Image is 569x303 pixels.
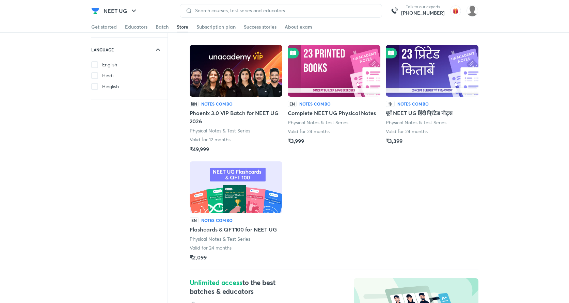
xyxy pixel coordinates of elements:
p: हिN [190,101,199,107]
div: Get started [91,23,117,30]
p: Valid for 12 months [190,136,231,143]
a: Store [177,21,188,32]
span: Hindi [102,72,113,79]
span: Hinglish [102,83,119,90]
h6: LANGUAGE [91,46,114,53]
img: Abdul Ramzeen [467,5,478,17]
h5: ₹3,999 [288,137,304,145]
h6: Notes Combo [299,101,331,107]
div: Success stories [244,23,276,30]
a: About exam [285,21,312,32]
button: NEET UG [99,4,142,18]
img: Batch Thumbnail [190,161,282,213]
h5: ₹2,099 [190,253,207,261]
h5: Phoenix 3.0 VIP Batch for NEET UG 2026 [190,109,282,125]
h5: ₹3,399 [386,137,403,145]
p: हि [386,101,395,107]
div: About exam [285,23,312,30]
a: Batch [156,21,169,32]
div: Educators [125,23,147,30]
div: Subscription plan [196,23,236,30]
p: EN [288,101,297,107]
h5: ₹49,999 [190,145,209,153]
input: Search courses, test series and educators [192,8,376,13]
img: Batch Thumbnail [190,45,282,97]
a: Success stories [244,21,276,32]
span: English [102,61,117,68]
img: Batch Thumbnail [386,45,478,97]
div: Store [177,23,188,30]
a: Subscription plan [196,21,236,32]
h5: Complete NEET UG Physical Notes [288,109,376,117]
a: [PHONE_NUMBER] [401,10,445,16]
img: Company Logo [91,7,99,15]
h5: Flashcards & QFT100 for NEET UG [190,225,277,234]
h6: Notes Combo [201,217,233,223]
h4: Unlimited access [190,278,297,296]
a: Educators [125,21,147,32]
p: Valid for 24 months [190,244,232,251]
a: Get started [91,21,117,32]
p: Physical Notes & Test Series [386,119,447,126]
p: Talk to our experts [401,4,445,10]
p: Physical Notes & Test Series [190,127,251,134]
p: Physical Notes & Test Series [190,236,251,242]
p: Valid for 24 months [386,128,428,135]
img: avatar [450,5,461,16]
img: Batch Thumbnail [288,45,380,97]
span: to the best batches & educators [190,278,275,296]
div: Batch [156,23,169,30]
h6: Notes Combo [397,101,429,107]
p: EN [190,217,199,223]
h5: पूर्ण NEET UG हिंदी प्रिंटेड नोट्स [386,109,453,117]
p: Valid for 24 months [288,128,330,135]
h6: Notes Combo [201,101,233,107]
p: Physical Notes & Test Series [288,119,349,126]
img: call-us [388,4,401,18]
